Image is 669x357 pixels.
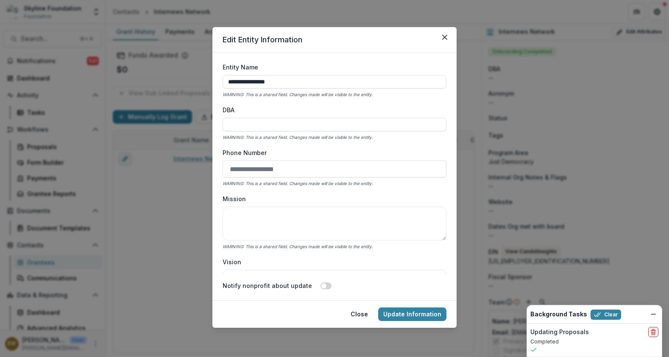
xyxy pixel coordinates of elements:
h2: Updating Proposals [530,329,589,336]
i: WARNING: This is a shared field. Changes made will be visible to the entity. [223,135,373,140]
label: Phone Number [223,148,441,157]
button: Close [438,30,452,44]
button: delete [648,327,658,337]
i: WARNING: This is a shared field. Changes made will be visible to the entity. [223,92,373,97]
p: Completed [530,338,658,346]
label: Mission [223,194,441,203]
button: Update Information [378,307,446,321]
label: Vision [223,257,441,266]
i: WARNING: This is a shared field. Changes made will be visible to the entity. [223,181,373,186]
button: Close [346,307,373,321]
i: WARNING: This is a shared field. Changes made will be visible to the entity. [223,244,373,249]
label: Notify nonprofit about update [223,281,312,290]
label: DBA [223,105,441,114]
button: Clear [591,310,621,320]
label: Entity Name [223,63,441,72]
header: Edit Entity Information [212,27,457,53]
h2: Background Tasks [530,311,587,318]
button: Dismiss [648,309,658,319]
